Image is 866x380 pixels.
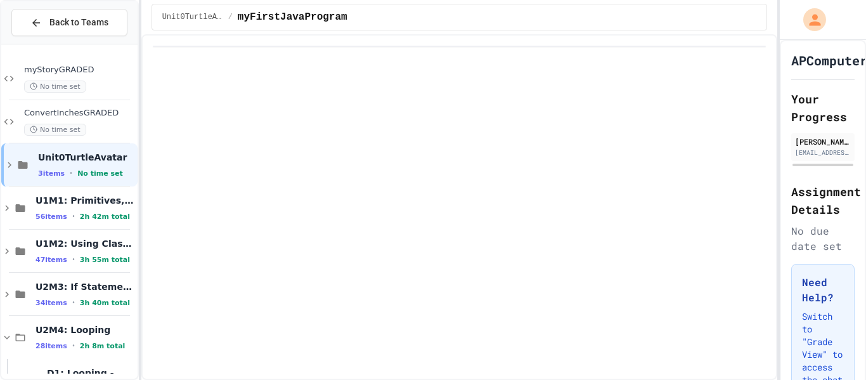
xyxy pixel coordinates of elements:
span: D1: Looping - While Loops [47,367,135,379]
span: Unit0TurtleAvatar [38,152,135,163]
span: U1M1: Primitives, Variables, Basic I/O [36,195,135,206]
span: ConvertInchesGRADED [24,108,135,119]
span: No time set [24,124,86,136]
span: No time set [24,81,86,93]
div: My Account [790,5,829,34]
div: [EMAIL_ADDRESS][DOMAIN_NAME] [795,148,851,157]
span: • [72,341,75,351]
div: No due date set [791,223,855,254]
span: 2h 42m total [80,213,130,221]
button: Back to Teams [11,9,127,36]
div: [PERSON_NAME] [795,136,851,147]
span: U2M3: If Statements & Control Flow [36,281,135,292]
span: 34 items [36,299,67,307]
span: 3h 55m total [80,256,130,264]
span: 47 items [36,256,67,264]
span: 56 items [36,213,67,221]
span: • [70,168,72,178]
span: U2M4: Looping [36,324,135,336]
span: 2h 8m total [80,342,126,350]
span: Back to Teams [49,16,108,29]
span: • [72,298,75,308]
iframe: chat widget [813,329,853,367]
span: 3 items [38,169,65,178]
span: Unit0TurtleAvatar [162,12,223,22]
span: myStoryGRADED [24,65,135,75]
span: • [72,254,75,265]
span: 3h 40m total [80,299,130,307]
h2: Your Progress [791,90,855,126]
iframe: chat widget [761,274,853,328]
span: No time set [77,169,123,178]
span: myFirstJavaProgram [238,10,347,25]
h2: Assignment Details [791,183,855,218]
span: U1M2: Using Classes and Objects [36,238,135,249]
span: • [72,211,75,221]
span: / [228,12,233,22]
span: 28 items [36,342,67,350]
